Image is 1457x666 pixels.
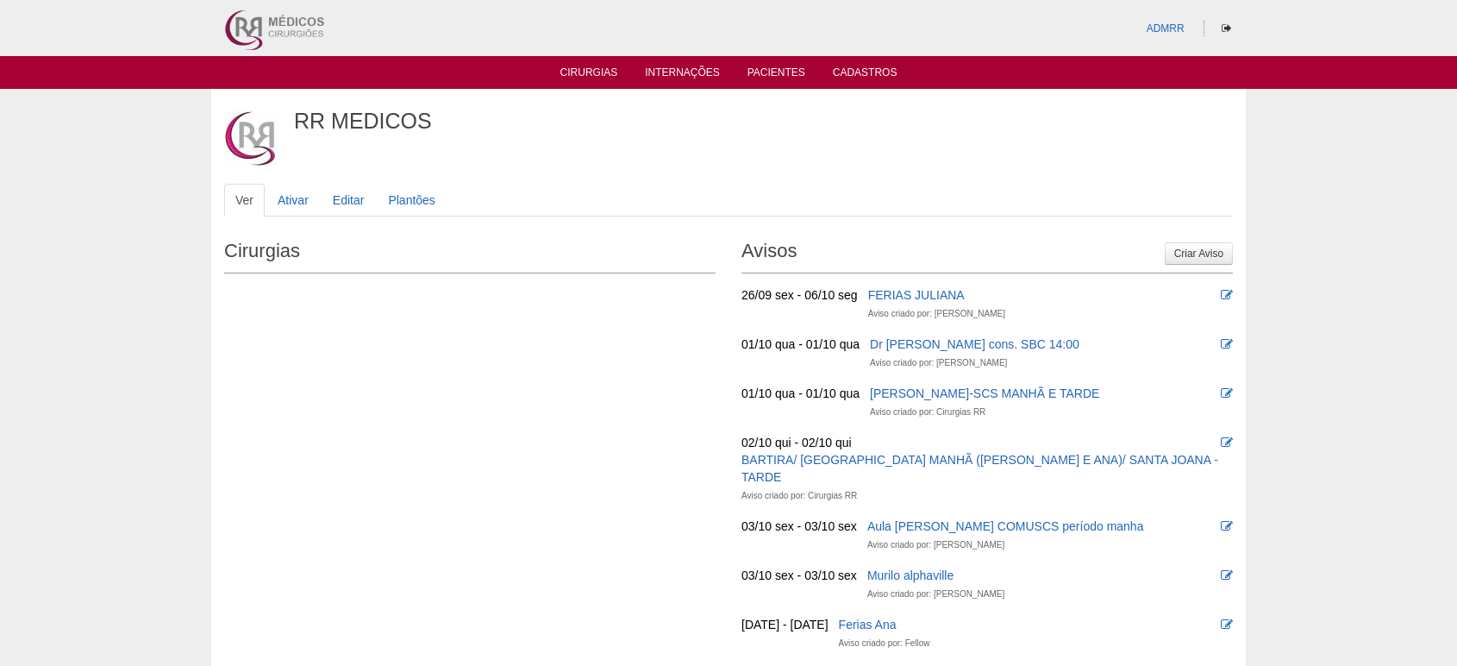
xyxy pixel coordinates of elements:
[867,519,1144,533] a: Aula [PERSON_NAME] COMUSCS período manha
[868,288,965,302] a: FERIAS JULIANA
[741,487,857,505] div: Aviso criado por: Cirurgias RR
[1221,338,1233,350] i: Editar
[224,131,277,145] a: Ver perfil do usuário.
[747,66,805,84] a: Pacientes
[741,434,852,451] div: 02/10 qui - 02/10 qui
[1147,22,1185,35] a: ADMRR
[741,286,858,304] div: 26/09 sex - 06/10 seg
[741,453,1218,484] a: BARTIRA/ [GEOGRAPHIC_DATA] MANHÃ ([PERSON_NAME] E ANA)/ SANTA JOANA -TARDE
[839,618,897,631] a: Ferias Ana
[224,110,1233,132] h1: RR MEDICOS
[741,336,860,353] div: 01/10 qua - 01/10 qua
[322,184,376,217] a: Editar
[741,616,829,633] div: [DATE] - [DATE]
[1221,387,1233,399] i: Editar
[224,110,277,166] img: imagem de RR MEDICOS
[870,386,1099,400] a: [PERSON_NAME]-SCS MANHÃ E TARDE
[741,567,857,584] div: 03/10 sex - 03/10 sex
[870,404,985,421] div: Aviso criado por: Cirurgias RR
[867,537,1004,554] div: Aviso criado por: [PERSON_NAME]
[1221,289,1233,301] i: Editar
[377,184,446,217] a: Plantões
[833,66,897,84] a: Cadastros
[867,569,954,582] a: Murilo alphaville
[1222,23,1231,34] i: Sair
[1221,437,1233,449] i: Editar
[868,305,1005,323] div: Aviso criado por: [PERSON_NAME]
[1221,619,1233,631] i: Editar
[741,385,860,402] div: 01/10 qua - 01/10 qua
[870,355,1007,372] div: Aviso criado por: [PERSON_NAME]
[1221,569,1233,581] i: Editar
[224,234,716,273] h2: Cirurgias
[839,635,930,652] div: Aviso criado por: Fellow
[266,184,320,217] a: Ativar
[1221,520,1233,532] i: Editar
[560,66,618,84] a: Cirurgias
[1165,242,1233,265] a: Criar Aviso
[867,586,1004,603] div: Aviso criado por: [PERSON_NAME]
[645,66,720,84] a: Internações
[741,518,857,535] div: 03/10 sex - 03/10 sex
[224,184,265,217] a: Ver
[870,337,1079,351] a: Dr [PERSON_NAME] cons. SBC 14:00
[741,234,1233,273] h2: Avisos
